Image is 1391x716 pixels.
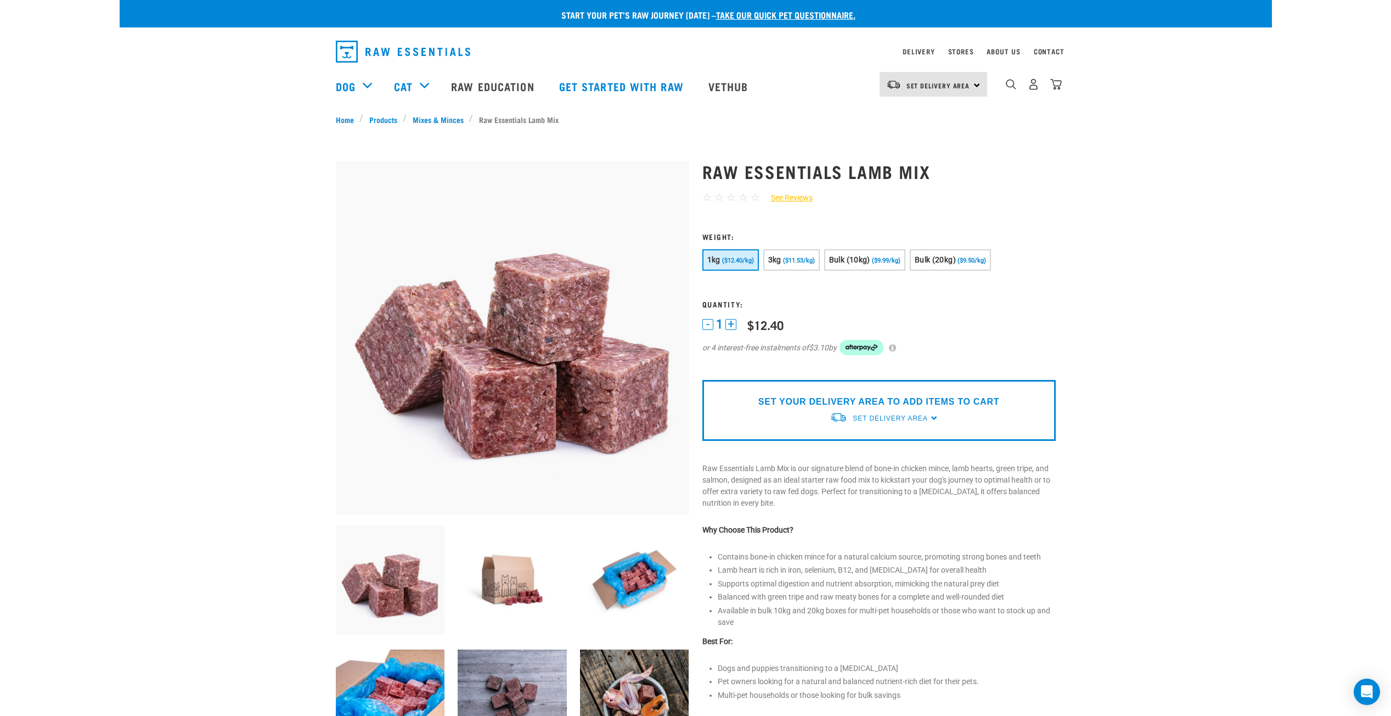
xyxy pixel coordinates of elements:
[718,605,1056,628] li: Available in bulk 10kg and 20kg boxes for multi-pet households or those who want to stock up and ...
[336,78,356,94] a: Dog
[1034,49,1065,53] a: Contact
[747,318,784,332] div: $12.40
[128,8,1280,21] p: Start your pet’s raw journey [DATE] –
[702,319,713,330] button: -
[872,257,900,264] span: ($9.99/kg)
[886,80,901,90] img: van-moving.png
[718,591,1056,603] li: Balanced with green tripe and raw meaty bones for a complete and well-rounded diet
[948,49,974,53] a: Stores
[718,690,1056,701] li: Multi-pet households or those looking for bulk savings
[120,64,1272,108] nav: dropdown navigation
[727,191,736,204] span: ☆
[763,249,820,271] button: 3kg ($11.53/kg)
[394,78,413,94] a: Cat
[987,49,1020,53] a: About Us
[1028,79,1039,90] img: user.png
[702,525,793,534] strong: Why Choose This Product?
[829,255,870,264] span: Bulk (10kg)
[716,318,723,330] span: 1
[702,191,712,204] span: ☆
[739,191,748,204] span: ☆
[768,255,781,264] span: 3kg
[702,463,1056,509] p: Raw Essentials Lamb Mix is our signature blend of bone-in chicken mince, lamb hearts, green tripe...
[327,36,1065,67] nav: dropdown navigation
[440,64,548,108] a: Raw Education
[580,525,689,635] img: Raw Essentials Bulk 10kg Raw Dog Food Box
[702,637,733,646] strong: Best For:
[702,232,1056,240] h3: Weight:
[336,525,445,635] img: ?1041 RE Lamb Mix 01
[336,114,360,125] a: Home
[830,412,847,423] img: van-moving.png
[751,191,760,204] span: ☆
[702,161,1056,181] h1: Raw Essentials Lamb Mix
[1050,79,1062,90] img: home-icon@2x.png
[718,676,1056,687] li: Pet owners looking for a natural and balanced nutrient-rich diet for their pets.
[336,41,470,63] img: Raw Essentials Logo
[407,114,469,125] a: Mixes & Minces
[336,114,1056,125] nav: breadcrumbs
[824,249,905,271] button: Bulk (10kg) ($9.99/kg)
[840,340,883,355] img: Afterpay
[458,525,567,635] img: Raw Essentials Bulk 10kg Raw Dog Food Box Exterior Design
[1354,679,1380,705] div: Open Intercom Messenger
[722,257,754,264] span: ($12.40/kg)
[714,191,724,204] span: ☆
[809,342,829,354] span: $3.10
[906,83,970,87] span: Set Delivery Area
[903,49,934,53] a: Delivery
[707,255,720,264] span: 1kg
[697,64,762,108] a: Vethub
[758,395,999,409] p: SET YOUR DELIVERY AREA TO ADD ITEMS TO CART
[702,300,1056,308] h3: Quantity:
[853,415,927,422] span: Set Delivery Area
[702,249,759,271] button: 1kg ($12.40/kg)
[363,114,403,125] a: Products
[958,257,986,264] span: ($9.50/kg)
[725,319,736,330] button: +
[718,564,1056,576] li: Lamb heart is rich in iron, selenium, B12, and [MEDICAL_DATA] for overall health
[702,340,1056,355] div: or 4 interest-free instalments of by
[783,257,815,264] span: ($11.53/kg)
[718,551,1056,563] li: Contains bone-in chicken mince for a natural calcium source, promoting strong bones and teeth
[718,578,1056,590] li: Supports optimal digestion and nutrient absorption, mimicking the natural prey diet
[716,12,855,17] a: take our quick pet questionnaire.
[718,663,1056,674] li: Dogs and puppies transitioning to a [MEDICAL_DATA]
[336,161,689,514] img: ?1041 RE Lamb Mix 01
[915,255,956,264] span: Bulk (20kg)
[760,192,813,204] a: See Reviews
[548,64,697,108] a: Get started with Raw
[1006,79,1016,90] img: home-icon-1@2x.png
[910,249,991,271] button: Bulk (20kg) ($9.50/kg)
